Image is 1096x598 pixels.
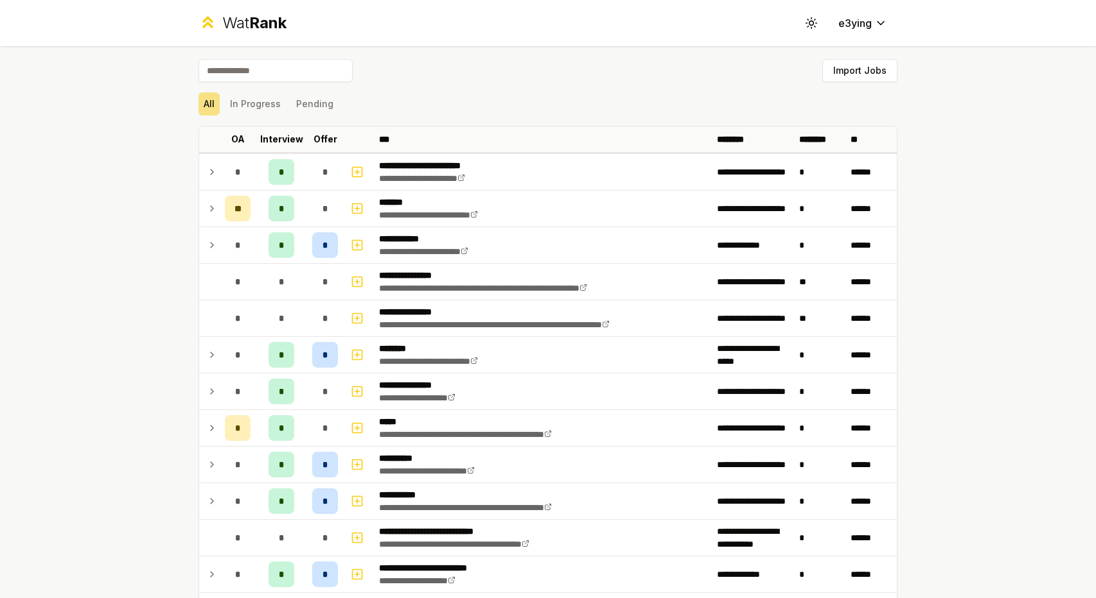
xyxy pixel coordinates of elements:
[199,92,220,115] button: All
[838,15,872,31] span: e3ying
[222,13,287,33] div: Wat
[822,59,897,82] button: Import Jobs
[249,13,287,32] span: Rank
[291,92,339,115] button: Pending
[231,133,245,146] p: OA
[828,12,897,35] button: e3ying
[314,133,337,146] p: Offer
[260,133,303,146] p: Interview
[199,13,287,33] a: WatRank
[225,92,286,115] button: In Progress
